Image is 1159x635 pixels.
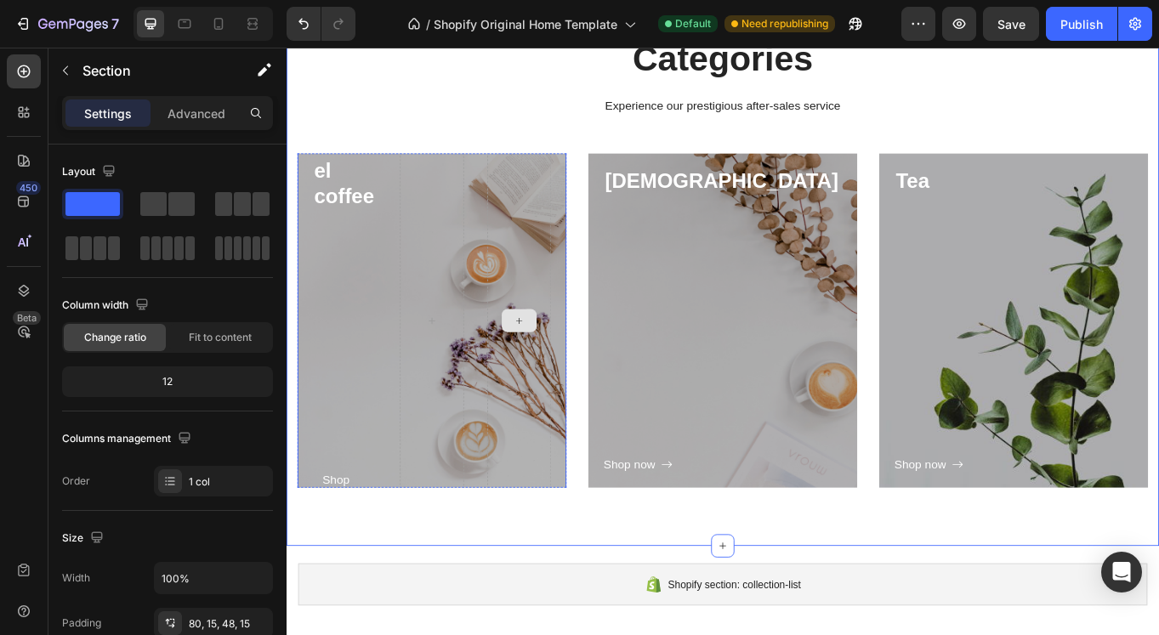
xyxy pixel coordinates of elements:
[32,98,104,190] p: Weasel coffee
[372,141,648,172] p: [DEMOGRAPHIC_DATA]
[62,294,152,317] div: Column width
[711,476,771,501] div: Shop now
[371,476,431,501] div: Shop now
[983,7,1039,41] button: Save
[84,330,146,345] span: Change ratio
[62,527,107,550] div: Size
[111,14,119,34] p: 7
[1060,15,1103,33] div: Publish
[7,7,127,41] button: 7
[62,615,101,631] div: Padding
[31,495,105,544] button: Shop now
[189,474,269,490] div: 1 col
[155,563,272,593] input: Auto
[434,15,617,33] span: Shopify Original Home Template
[62,161,119,184] div: Layout
[287,7,355,41] div: Undo/Redo
[189,616,269,632] div: 80, 15, 48, 15
[675,16,711,31] span: Default
[65,370,270,394] div: 12
[711,476,792,501] button: Shop now
[713,141,988,172] p: Tea
[371,476,452,501] button: Shop now
[84,105,132,122] p: Settings
[1101,552,1142,592] div: Open Intercom Messenger
[287,48,1159,635] iframe: Design area
[62,570,90,586] div: Width
[426,15,430,33] span: /
[189,330,252,345] span: Fit to content
[168,105,225,122] p: Advanced
[31,495,85,544] div: Shop now
[741,16,828,31] span: Need republishing
[14,57,1006,82] p: Experience our prestigious after-sales service
[997,17,1025,31] span: Save
[16,181,41,195] div: 450
[62,473,90,489] div: Order
[62,428,195,451] div: Columns management
[1046,7,1117,41] button: Publish
[82,60,222,81] p: Section
[13,311,41,325] div: Beta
